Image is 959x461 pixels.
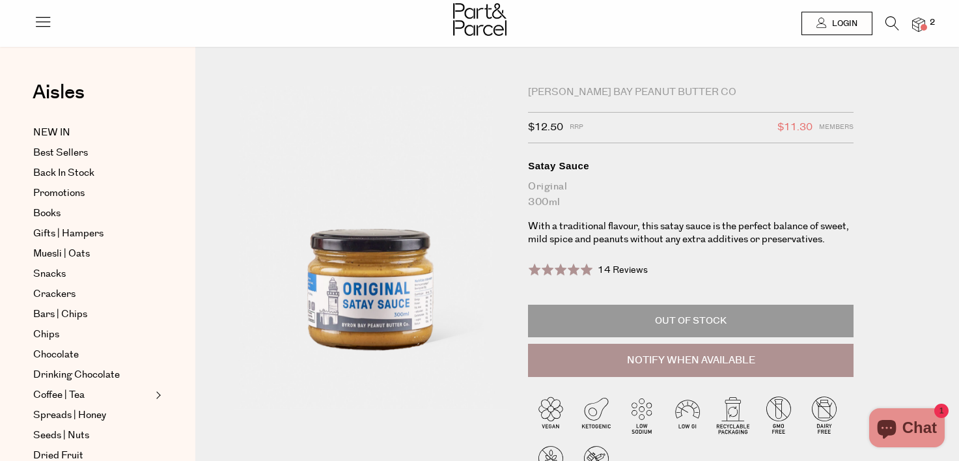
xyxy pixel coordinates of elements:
span: Crackers [33,286,76,302]
img: P_P-ICONS-Live_Bec_V11_Low_Sodium.svg [619,392,665,438]
a: Chocolate [33,347,152,363]
div: Satay Sauce [528,160,854,173]
span: Drinking Chocolate [33,367,120,383]
span: Chips [33,327,59,342]
a: Bars | Chips [33,307,152,322]
span: Members [819,119,854,136]
img: P_P-ICONS-Live_Bec_V11_Dairy_Free.svg [801,392,847,438]
a: Muesli | Oats [33,246,152,262]
span: Coffee | Tea [33,387,85,403]
span: NEW IN [33,125,70,141]
a: Coffee | Tea [33,387,152,403]
span: Back In Stock [33,165,94,181]
img: P_P-ICONS-Live_Bec_V11_Low_Gi.svg [665,392,710,438]
a: Spreads | Honey [33,408,152,423]
a: Login [801,12,872,35]
div: [PERSON_NAME] Bay Peanut Butter Co [528,86,854,99]
a: 2 [912,18,925,31]
span: Gifts | Hampers [33,226,104,242]
img: Satay Sauce [234,86,508,410]
inbox-online-store-chat: Shopify online store chat [865,408,949,451]
button: Notify When Available [528,344,854,378]
span: Best Sellers [33,145,88,161]
span: Books [33,206,61,221]
a: Seeds | Nuts [33,428,152,443]
span: $12.50 [528,119,563,136]
span: 2 [926,17,938,29]
img: P_P-ICONS-Live_Bec_V11_Ketogenic.svg [574,392,619,438]
span: 14 Reviews [598,264,648,277]
a: Back In Stock [33,165,152,181]
a: Drinking Chocolate [33,367,152,383]
span: Muesli | Oats [33,246,90,262]
span: Seeds | Nuts [33,428,89,443]
a: Gifts | Hampers [33,226,152,242]
span: RRP [570,119,583,136]
p: Out of Stock [528,305,854,337]
span: Snacks [33,266,66,282]
img: P_P-ICONS-Live_Bec_V11_Vegan.svg [528,392,574,438]
img: P_P-ICONS-Live_Bec_V11_GMO_Free.svg [756,392,801,438]
a: Chips [33,327,152,342]
a: Promotions [33,186,152,201]
span: Spreads | Honey [33,408,106,423]
a: Crackers [33,286,152,302]
img: Part&Parcel [453,3,507,36]
span: Aisles [33,78,85,107]
img: P_P-ICONS-Live_Bec_V11_Recyclable_Packaging.svg [710,392,756,438]
span: Bars | Chips [33,307,87,322]
a: Books [33,206,152,221]
span: Chocolate [33,347,79,363]
span: Login [829,18,857,29]
a: NEW IN [33,125,152,141]
span: Promotions [33,186,85,201]
div: Original 300ml [528,179,854,210]
a: Best Sellers [33,145,152,161]
button: Expand/Collapse Coffee | Tea [152,387,161,403]
span: $11.30 [777,119,813,136]
a: Snacks [33,266,152,282]
p: With a traditional flavour, this satay sauce is the perfect balance of sweet, mild spice and pean... [528,220,854,246]
a: Aisles [33,83,85,115]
